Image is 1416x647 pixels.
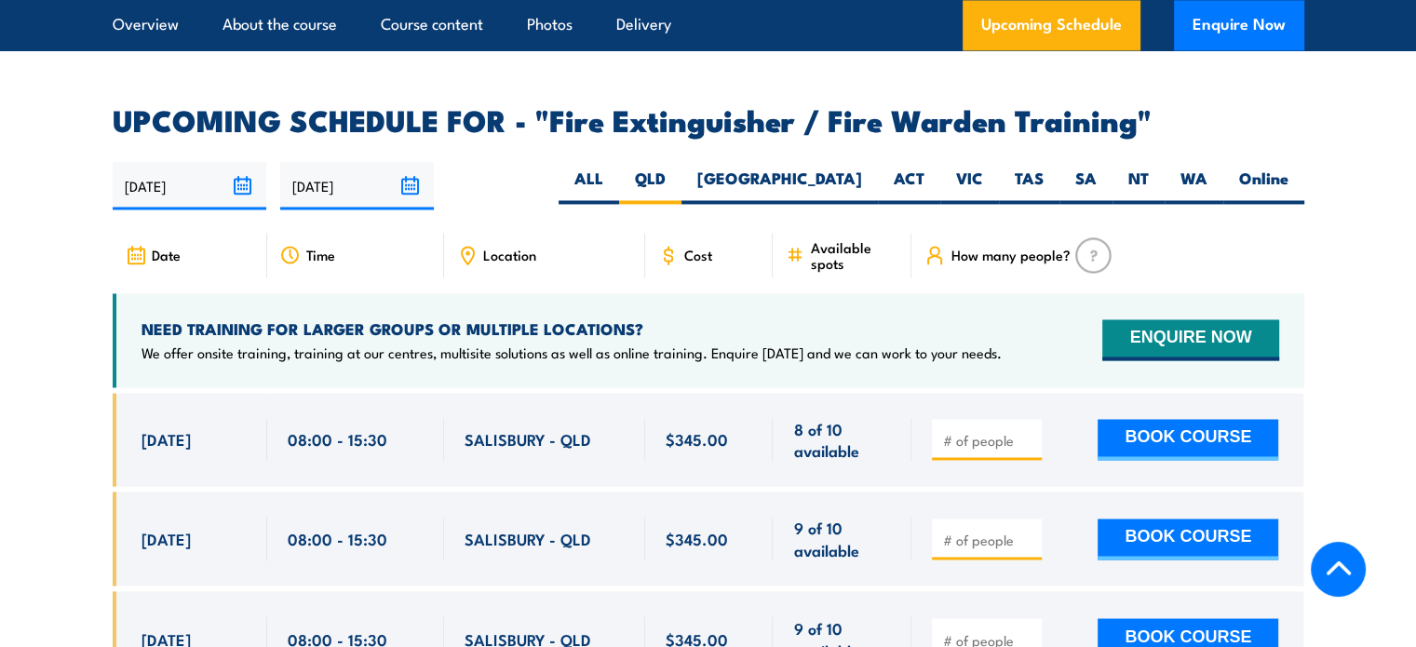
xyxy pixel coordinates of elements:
[942,531,1035,549] input: # of people
[142,528,191,549] span: [DATE]
[940,168,999,204] label: VIC
[465,528,591,549] span: SALISBURY - QLD
[666,428,728,450] span: $345.00
[1059,168,1113,204] label: SA
[810,239,898,271] span: Available spots
[1165,168,1223,204] label: WA
[113,106,1304,132] h2: UPCOMING SCHEDULE FOR - "Fire Extinguisher / Fire Warden Training"
[666,528,728,549] span: $345.00
[684,247,712,263] span: Cost
[942,431,1035,450] input: # of people
[793,418,891,462] span: 8 of 10 available
[142,344,1002,362] p: We offer onsite training, training at our centres, multisite solutions as well as online training...
[152,247,181,263] span: Date
[1102,319,1278,360] button: ENQUIRE NOW
[280,162,434,209] input: To date
[113,162,266,209] input: From date
[619,168,681,204] label: QLD
[142,428,191,450] span: [DATE]
[1223,168,1304,204] label: Online
[1098,519,1278,559] button: BOOK COURSE
[951,247,1070,263] span: How many people?
[142,318,1002,339] h4: NEED TRAINING FOR LARGER GROUPS OR MULTIPLE LOCATIONS?
[483,247,536,263] span: Location
[793,517,891,560] span: 9 of 10 available
[288,428,387,450] span: 08:00 - 15:30
[878,168,940,204] label: ACT
[559,168,619,204] label: ALL
[681,168,878,204] label: [GEOGRAPHIC_DATA]
[1113,168,1165,204] label: NT
[288,528,387,549] span: 08:00 - 15:30
[465,428,591,450] span: SALISBURY - QLD
[306,247,335,263] span: Time
[999,168,1059,204] label: TAS
[1098,419,1278,460] button: BOOK COURSE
